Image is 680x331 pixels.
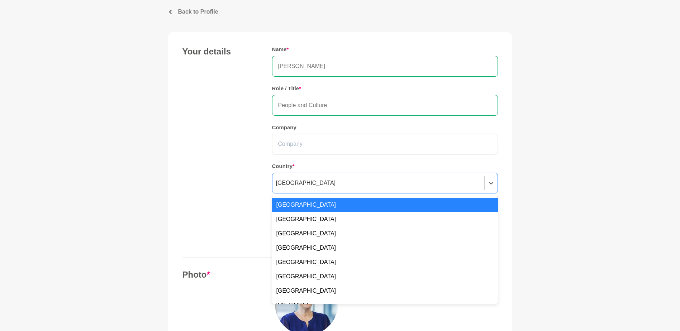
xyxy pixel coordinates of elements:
a: Back to Profile [168,8,512,16]
h5: Role / Title [272,85,498,92]
h5: Country [272,163,498,170]
h5: Company [272,124,498,131]
div: [GEOGRAPHIC_DATA] [272,269,498,284]
div: [GEOGRAPHIC_DATA] [272,284,498,298]
div: [US_STATE] [272,298,498,312]
div: [GEOGRAPHIC_DATA] [272,198,498,212]
input: Role / Title [272,95,498,116]
div: [GEOGRAPHIC_DATA] [276,179,336,187]
div: [GEOGRAPHIC_DATA] [272,255,498,269]
div: [GEOGRAPHIC_DATA] [272,241,498,255]
h4: Photo [182,269,258,280]
div: [GEOGRAPHIC_DATA] [272,212,498,226]
h4: Your details [182,46,258,57]
div: [GEOGRAPHIC_DATA] [272,226,498,241]
p: Back to Profile [178,8,218,16]
input: Name [272,56,498,77]
input: Company [272,134,498,154]
h5: Name [272,46,498,53]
